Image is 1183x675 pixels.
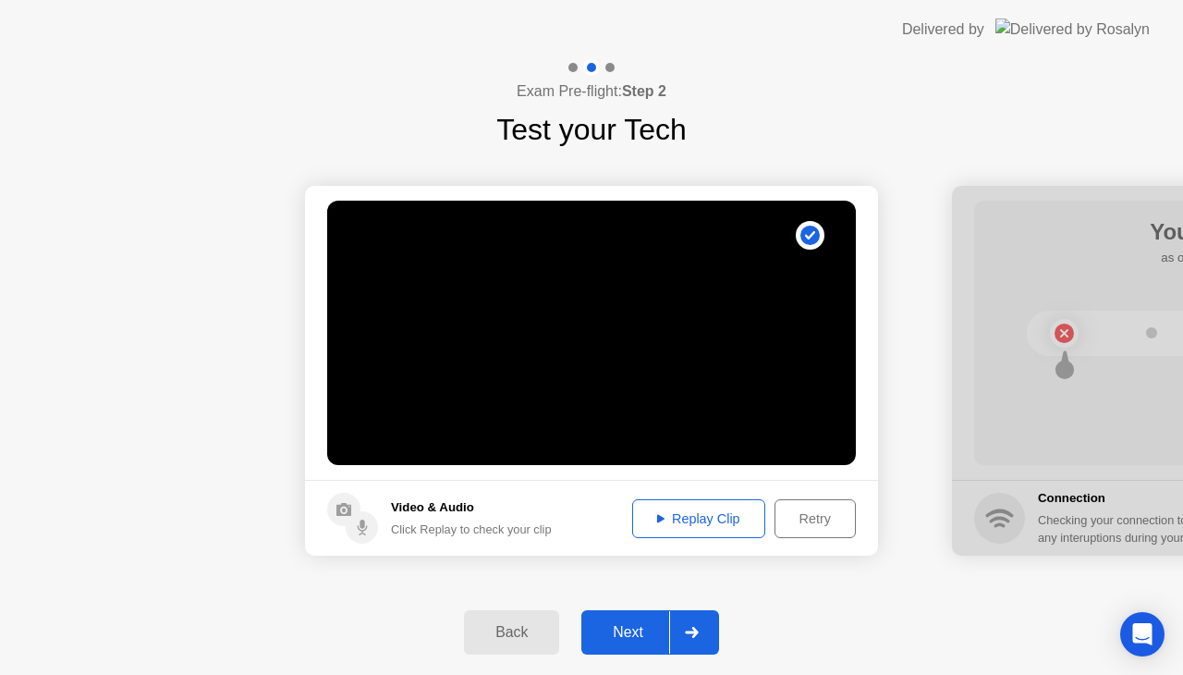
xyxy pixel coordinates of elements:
button: Replay Clip [632,499,765,538]
div: Replay Clip [639,511,759,526]
h1: Test your Tech [496,107,687,152]
div: Retry [781,511,849,526]
div: Click Replay to check your clip [391,521,552,538]
b: Step 2 [622,83,666,99]
button: Back [464,610,559,655]
button: Next [581,610,719,655]
div: Delivered by [902,18,984,41]
h5: Video & Audio [391,498,552,517]
div: Next [587,624,669,641]
div: Back [470,624,554,641]
img: Delivered by Rosalyn [995,18,1150,40]
button: Retry [774,499,856,538]
h4: Exam Pre-flight: [517,80,666,103]
div: Open Intercom Messenger [1120,612,1165,657]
